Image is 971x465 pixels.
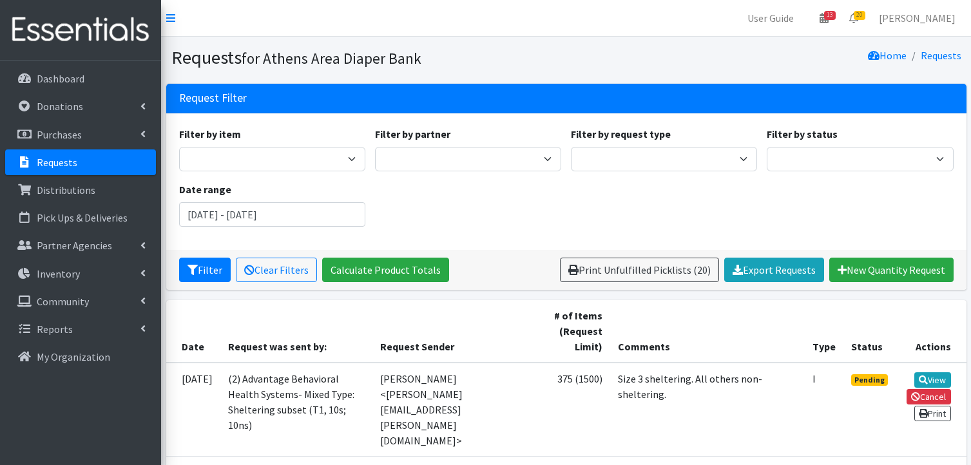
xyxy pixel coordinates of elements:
[220,300,373,363] th: Request was sent by:
[179,202,365,227] input: January 1, 2011 - December 31, 2011
[5,177,156,203] a: Distributions
[5,66,156,91] a: Dashboard
[179,182,231,197] label: Date range
[560,258,719,282] a: Print Unfulfilled Picklists (20)
[5,261,156,287] a: Inventory
[5,8,156,52] img: HumanEssentials
[166,300,220,363] th: Date
[220,363,373,457] td: (2) Advantage Behavioral Health Systems- Mixed Type: Sheltering subset (T1, 10s; 10ns)
[914,406,951,421] a: Print
[5,289,156,314] a: Community
[5,149,156,175] a: Requests
[37,267,80,280] p: Inventory
[824,11,836,20] span: 13
[242,49,421,68] small: for Athens Area Diaper Bank
[37,156,77,169] p: Requests
[854,11,865,20] span: 20
[5,344,156,370] a: My Organization
[543,300,611,363] th: # of Items (Request Limit)
[839,5,869,31] a: 20
[5,93,156,119] a: Donations
[171,46,562,69] h1: Requests
[543,363,611,457] td: 375 (1500)
[5,316,156,342] a: Reports
[869,5,966,31] a: [PERSON_NAME]
[236,258,317,282] a: Clear Filters
[322,258,449,282] a: Calculate Product Totals
[37,211,128,224] p: Pick Ups & Deliveries
[372,363,543,457] td: [PERSON_NAME] <[PERSON_NAME][EMAIL_ADDRESS][PERSON_NAME][DOMAIN_NAME]>
[610,300,805,363] th: Comments
[179,91,247,105] h3: Request Filter
[737,5,804,31] a: User Guide
[907,389,951,404] a: Cancel
[37,72,84,85] p: Dashboard
[851,374,888,386] span: Pending
[914,372,951,388] a: View
[812,372,816,385] abbr: Individual
[375,126,450,142] label: Filter by partner
[610,363,805,457] td: Size 3 sheltering. All others non-sheltering.
[179,258,231,282] button: Filter
[37,184,95,196] p: Distributions
[37,128,82,141] p: Purchases
[868,49,907,62] a: Home
[37,323,73,336] p: Reports
[767,126,838,142] label: Filter by status
[571,126,671,142] label: Filter by request type
[921,49,961,62] a: Requests
[179,126,241,142] label: Filter by item
[37,350,110,363] p: My Organization
[809,5,839,31] a: 13
[724,258,824,282] a: Export Requests
[898,300,966,363] th: Actions
[805,300,843,363] th: Type
[37,295,89,308] p: Community
[5,122,156,147] a: Purchases
[843,300,898,363] th: Status
[166,363,220,457] td: [DATE]
[372,300,543,363] th: Request Sender
[5,232,156,258] a: Partner Agencies
[5,205,156,231] a: Pick Ups & Deliveries
[37,239,112,252] p: Partner Agencies
[829,258,954,282] a: New Quantity Request
[37,100,83,113] p: Donations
